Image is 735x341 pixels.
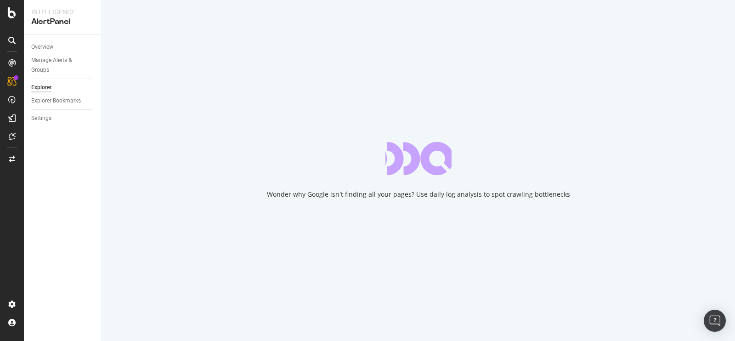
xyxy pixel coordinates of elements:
a: Explorer [31,83,95,92]
div: Explorer Bookmarks [31,96,81,106]
a: Settings [31,114,95,123]
a: Overview [31,42,95,52]
div: Settings [31,114,51,123]
div: AlertPanel [31,17,94,27]
div: Wonder why Google isn't finding all your pages? Use daily log analysis to spot crawling bottlenecks [267,190,570,199]
div: Intelligence [31,7,94,17]
div: Open Intercom Messenger [704,310,726,332]
div: Explorer [31,83,51,92]
a: Explorer Bookmarks [31,96,95,106]
div: animation [385,142,452,175]
div: Manage Alerts & Groups [31,56,86,75]
a: Manage Alerts & Groups [31,56,95,75]
div: Overview [31,42,53,52]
